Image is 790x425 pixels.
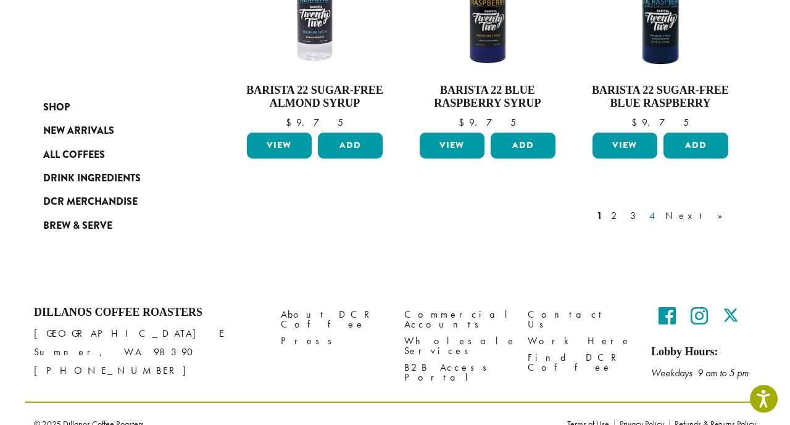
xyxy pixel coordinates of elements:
a: 3 [628,208,643,223]
button: Add [663,133,728,159]
a: 2 [609,208,624,223]
p: [GEOGRAPHIC_DATA] E Sumner, WA 98390 [PHONE_NUMBER] [34,324,262,380]
a: Drink Ingredients [43,167,191,190]
span: $ [286,116,296,129]
bdi: 9.75 [286,116,343,129]
h4: Barista 22 Blue Raspberry Syrup [417,84,559,110]
span: Brew & Serve [43,218,112,234]
a: B2B Access Portal [404,359,509,386]
span: $ [631,116,642,129]
h4: Dillanos Coffee Roasters [34,306,262,320]
a: Commercial Accounts [404,306,509,332]
em: Weekdays 9 am to 5 pm [651,366,749,379]
span: $ [459,116,469,129]
a: About DCR Coffee [281,306,386,332]
h4: Barista 22 Sugar-Free Almond Syrup [244,84,386,110]
a: Contact Us [528,306,633,332]
a: View [420,133,484,159]
button: Add [318,133,383,159]
a: New Arrivals [43,119,191,142]
a: DCR Merchandise [43,190,191,213]
a: All Coffees [43,142,191,166]
a: Find DCR Coffee [528,349,633,376]
h5: Lobby Hours: [651,345,756,359]
span: Shop [43,100,70,115]
a: 4 [647,208,659,223]
a: View [247,133,312,159]
a: Shop [43,96,191,119]
a: 1 [594,208,605,223]
button: Add [491,133,555,159]
a: Wholesale Services [404,332,509,359]
a: Press [281,332,386,349]
a: Brew & Serve [43,214,191,237]
a: Work Here [528,332,633,349]
bdi: 9.75 [631,116,689,129]
bdi: 9.75 [459,116,516,129]
h4: Barista 22 Sugar-Free Blue Raspberry [589,84,731,110]
a: View [592,133,657,159]
span: Drink Ingredients [43,171,141,186]
span: DCR Merchandise [43,194,138,210]
span: All Coffees [43,147,105,163]
span: New Arrivals [43,123,114,139]
a: Next » [663,208,734,223]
